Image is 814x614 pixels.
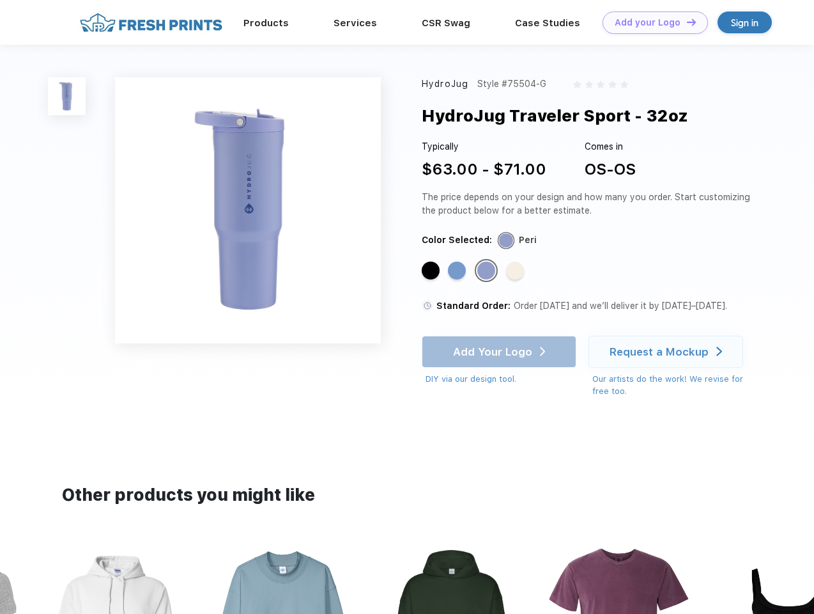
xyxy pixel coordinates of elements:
div: Request a Mockup [610,345,709,358]
div: Black [422,262,440,279]
img: standard order [422,300,433,311]
div: Color Selected: [422,233,492,247]
a: Sign in [718,12,772,33]
img: DT [687,19,696,26]
span: Standard Order: [436,301,511,311]
img: func=resize&h=100 [48,77,86,115]
img: gray_star.svg [585,81,593,88]
div: Light Blue [448,262,466,279]
div: Sign in [731,15,758,30]
div: Peri [519,233,537,247]
div: Typically [422,140,546,153]
div: $63.00 - $71.00 [422,158,546,181]
img: white arrow [716,347,722,356]
div: Other products you might like [62,483,751,508]
img: gray_star.svg [573,81,581,88]
div: OS-OS [585,158,636,181]
div: The price depends on your design and how many you order. Start customizing the product below for ... [422,191,755,217]
div: DIY via our design tool. [426,373,576,386]
div: Add your Logo [615,17,680,28]
div: Cream [506,262,524,279]
div: HydroJug [422,77,468,91]
img: gray_star.svg [620,81,628,88]
div: Peri [477,262,495,279]
img: gray_star.svg [597,81,604,88]
span: Order [DATE] and we’ll deliver it by [DATE]–[DATE]. [514,301,727,311]
img: gray_star.svg [608,81,616,88]
div: HydroJug Traveler Sport - 32oz [422,104,688,128]
img: fo%20logo%202.webp [76,12,226,34]
div: Comes in [585,140,636,153]
div: Style #75504-G [477,77,546,91]
img: func=resize&h=640 [115,77,381,343]
a: Products [243,17,289,29]
div: Our artists do the work! We revise for free too. [592,373,755,398]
